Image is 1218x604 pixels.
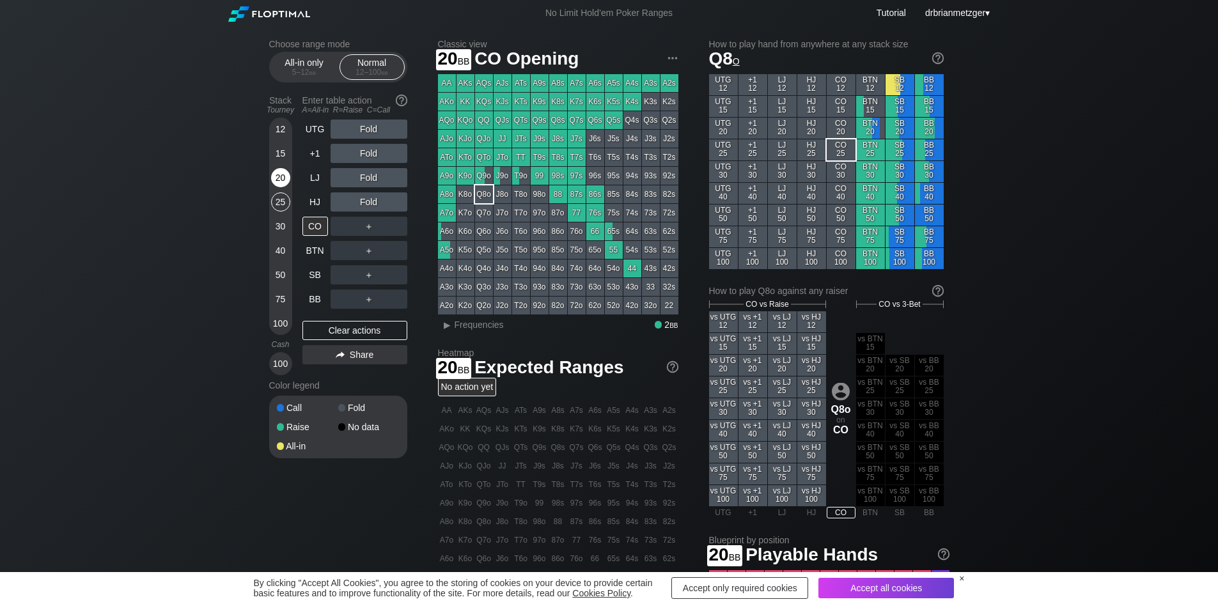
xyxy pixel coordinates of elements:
div: 97s [568,167,586,185]
div: CO 50 [827,205,855,226]
div: Fold [331,168,407,187]
div: SB 50 [886,205,914,226]
div: T6s [586,148,604,166]
div: 62s [660,222,678,240]
div: 93o [531,278,549,296]
div: 94o [531,259,549,277]
div: A7o [438,204,456,222]
div: 84o [549,259,567,277]
div: 97o [531,204,549,222]
div: All-in [277,442,338,451]
div: 73o [568,278,586,296]
div: 74o [568,259,586,277]
div: 92s [660,167,678,185]
div: × [959,573,964,584]
div: J7s [568,130,586,148]
div: AJs [494,74,511,92]
div: AQs [475,74,493,92]
div: HJ 15 [797,96,826,117]
div: HJ 100 [797,248,826,269]
span: drbrianmetzger [925,8,985,18]
div: A5s [605,74,623,92]
div: Call [277,403,338,412]
div: 30 [271,217,290,236]
div: 100 [271,314,290,333]
div: QQ [475,111,493,129]
div: A3s [642,74,660,92]
div: 100 [271,354,290,373]
div: Q8o [475,185,493,203]
div: BB 12 [915,74,944,95]
div: TT [512,148,530,166]
div: CO 20 [827,118,855,139]
img: help.32db89a4.svg [931,51,945,65]
span: Q8 [709,49,740,68]
div: Fold [331,192,407,212]
div: J9o [494,167,511,185]
div: BB 15 [915,96,944,117]
img: icon-avatar.b40e07d9.svg [832,382,850,400]
div: 88 [549,185,567,203]
div: Q6s [586,111,604,129]
div: 42s [660,259,678,277]
div: 75s [605,204,623,222]
div: UTG 12 [709,74,738,95]
h2: Choose range mode [269,39,407,49]
div: T3o [512,278,530,296]
div: Q3o [475,278,493,296]
div: HJ [302,192,328,212]
div: CO 100 [827,248,855,269]
div: Q5o [475,241,493,259]
div: 54o [605,259,623,277]
div: SB [302,265,328,284]
div: K8o [457,185,474,203]
div: SB 25 [886,139,914,160]
div: BB 50 [915,205,944,226]
div: SB 12 [886,74,914,95]
div: Q6o [475,222,493,240]
div: KJo [457,130,474,148]
div: SB 100 [886,248,914,269]
div: UTG [302,120,328,139]
div: HJ 20 [797,118,826,139]
div: How to play Q8o against any raiser [709,286,944,296]
div: 76o [568,222,586,240]
div: T9o [512,167,530,185]
div: T3s [642,148,660,166]
div: BB 25 [915,139,944,160]
div: SB 40 [886,183,914,204]
div: AKs [457,74,474,92]
div: 53s [642,241,660,259]
div: 33 [642,278,660,296]
div: A8o [438,185,456,203]
div: Enter table action [302,90,407,120]
div: AJo [438,130,456,148]
div: UTG 15 [709,96,738,117]
div: 43o [623,278,641,296]
div: Q3s [642,111,660,129]
div: BB 30 [915,161,944,182]
div: CO 75 [827,226,855,247]
div: BTN 15 [856,96,885,117]
div: T8o [512,185,530,203]
div: 82s [660,185,678,203]
div: 43s [642,259,660,277]
div: JTo [494,148,511,166]
div: BTN 30 [856,161,885,182]
div: T7s [568,148,586,166]
div: T5s [605,148,623,166]
div: K5s [605,93,623,111]
span: 20 [436,49,472,70]
div: 77 [568,204,586,222]
div: Q4s [623,111,641,129]
div: 65o [586,241,604,259]
div: 44 [623,259,641,277]
div: J4s [623,130,641,148]
div: HJ 50 [797,205,826,226]
div: UTG 75 [709,226,738,247]
div: LJ 12 [768,74,797,95]
div: SB 30 [886,161,914,182]
div: +1 [302,144,328,163]
div: Normal [343,55,402,79]
div: +1 75 [738,226,767,247]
